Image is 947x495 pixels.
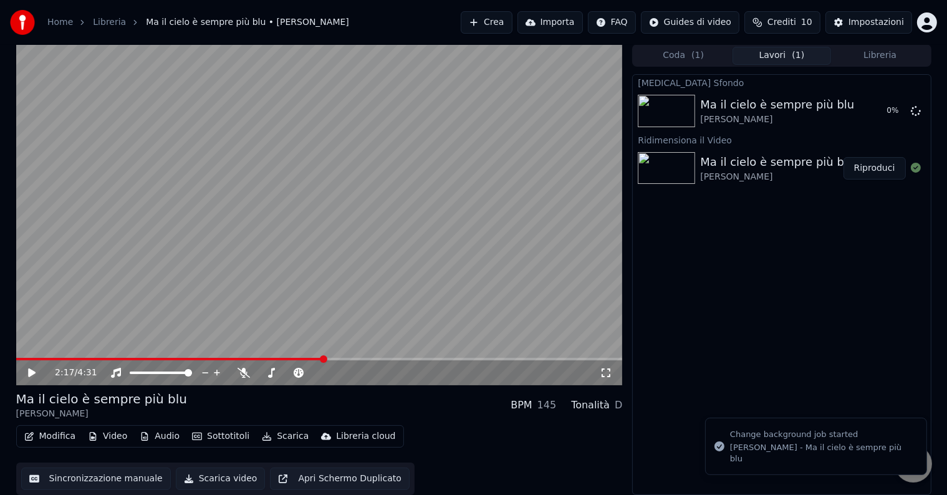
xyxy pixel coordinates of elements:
[887,106,906,116] div: 0 %
[730,428,916,441] div: Change background job started
[767,16,796,29] span: Crediti
[633,132,930,147] div: Ridimensiona il Video
[461,11,512,34] button: Crea
[77,367,97,379] span: 4:31
[700,153,854,171] div: Ma il cielo è sempre più blu
[55,367,85,379] div: /
[825,11,912,34] button: Impostazioni
[19,428,81,445] button: Modifica
[16,390,188,408] div: Ma il cielo è sempre più blu
[691,49,704,62] span: ( 1 )
[517,11,583,34] button: Importa
[700,96,854,113] div: Ma il cielo è sempre più blu
[571,398,610,413] div: Tonalità
[801,16,812,29] span: 10
[634,47,733,65] button: Coda
[47,16,349,29] nav: breadcrumb
[55,367,74,379] span: 2:17
[792,49,804,62] span: ( 1 )
[47,16,73,29] a: Home
[615,398,622,413] div: D
[700,171,854,183] div: [PERSON_NAME]
[83,428,132,445] button: Video
[633,75,930,90] div: [MEDICAL_DATA] Sfondo
[641,11,739,34] button: Guides di video
[511,398,532,413] div: BPM
[270,468,409,490] button: Apri Schermo Duplicato
[146,16,349,29] span: Ma il cielo è sempre più blu • [PERSON_NAME]
[844,157,906,180] button: Riproduci
[831,47,930,65] button: Libreria
[336,430,395,443] div: Libreria cloud
[21,468,171,490] button: Sincronizzazione manuale
[10,10,35,35] img: youka
[733,47,831,65] button: Lavori
[700,113,854,126] div: [PERSON_NAME]
[537,398,557,413] div: 145
[176,468,266,490] button: Scarica video
[588,11,636,34] button: FAQ
[16,408,188,420] div: [PERSON_NAME]
[730,442,916,464] div: [PERSON_NAME] - Ma il cielo è sempre più blu
[848,16,904,29] div: Impostazioni
[744,11,820,34] button: Crediti10
[257,428,314,445] button: Scarica
[135,428,185,445] button: Audio
[187,428,254,445] button: Sottotitoli
[93,16,126,29] a: Libreria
